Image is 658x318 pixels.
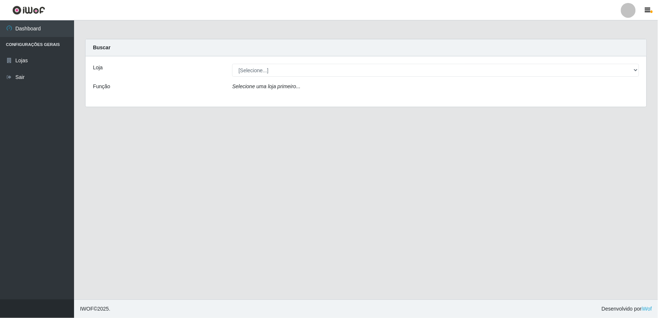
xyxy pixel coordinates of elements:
span: Desenvolvido por [602,305,652,313]
a: iWof [642,306,652,312]
label: Loja [93,64,103,72]
span: IWOF [80,306,94,312]
label: Função [93,83,110,90]
span: © 2025 . [80,305,110,313]
img: CoreUI Logo [12,6,45,15]
i: Selecione uma loja primeiro... [232,83,300,89]
strong: Buscar [93,44,110,50]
